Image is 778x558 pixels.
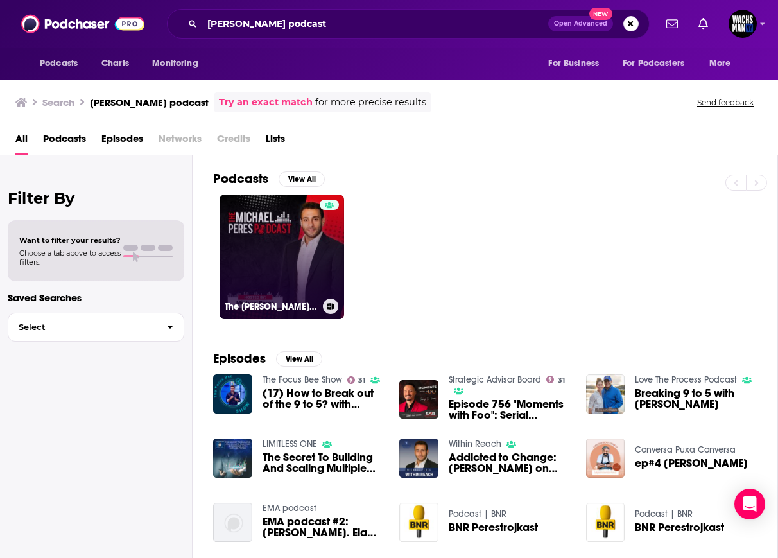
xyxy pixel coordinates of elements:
span: More [709,55,731,73]
a: All [15,128,28,155]
a: EMA podcast #2: Michael Pärt. Ela lihtsalt, lihtsalt ela. [263,516,385,538]
a: Addicted to Change: Michael Peres on Redefining Success, Disrupting Norms, and Building Without L... [449,452,571,474]
span: Open Advanced [554,21,607,27]
input: Search podcasts, credits, & more... [202,13,548,34]
button: open menu [31,51,94,76]
a: Show notifications dropdown [661,13,683,35]
span: (17) How to Break out of the 9 to 5? with [PERSON_NAME] [263,388,385,410]
h2: Episodes [213,351,266,367]
span: for more precise results [315,95,426,110]
a: 31 [347,376,366,384]
button: open menu [614,51,703,76]
img: The Secret To Building And Scaling Multiple Businesses With Michael Peres [213,439,252,478]
a: EMA podcast [263,503,316,514]
img: (17) How to Break out of the 9 to 5? with Michael Peres [213,374,252,414]
a: Show notifications dropdown [693,13,713,35]
a: Episode 756 "Moments with Foo": Serial Entrepreneur Michael Peres on Integrating Diet, Lifestyle,... [449,399,571,421]
a: BNR Perestrojkast [635,522,724,533]
a: Breaking 9 to 5 with Michael Peres [635,388,757,410]
button: open menu [539,51,615,76]
span: 31 [558,378,565,383]
span: Episode 756 "Moments with Foo": Serial Entrepreneur [PERSON_NAME] on Integrating Diet, Lifestyle,... [449,399,571,421]
span: Select [8,323,157,331]
a: Love The Process Podcast [635,374,737,385]
a: ep#4 Miguel Azevedo Peres [635,458,748,469]
button: View All [276,351,322,367]
button: open menu [143,51,214,76]
span: For Business [548,55,599,73]
a: The [PERSON_NAME] Podcast [220,195,344,319]
a: Breaking 9 to 5 with Michael Peres [586,374,625,414]
p: Saved Searches [8,292,184,304]
button: Show profile menu [729,10,757,38]
a: Strategic Advisor Board [449,374,541,385]
h3: [PERSON_NAME] podcast [90,96,209,109]
span: 31 [358,378,365,383]
img: ep#4 Miguel Azevedo Peres [586,439,625,478]
a: Within Reach [449,439,501,449]
span: Choose a tab above to access filters. [19,248,121,266]
a: (17) How to Break out of the 9 to 5? with Michael Peres [263,388,385,410]
a: Podcast | BNR [449,509,506,519]
button: Select [8,313,184,342]
h2: Podcasts [213,171,268,187]
img: EMA podcast #2: Michael Pärt. Ela lihtsalt, lihtsalt ela. [213,503,252,542]
span: Charts [101,55,129,73]
a: 31 [546,376,565,383]
img: BNR Perestrojkast [399,503,438,542]
span: Logged in as WachsmanNY [729,10,757,38]
span: Podcasts [40,55,78,73]
a: LIMITLESS ONE [263,439,317,449]
button: Open AdvancedNew [548,16,613,31]
img: Podchaser - Follow, Share and Rate Podcasts [21,12,144,36]
a: BNR Perestrojkast [449,522,538,533]
button: View All [279,171,325,187]
a: Lists [266,128,285,155]
a: The Secret To Building And Scaling Multiple Businesses With Michael Peres [263,452,385,474]
span: Want to filter your results? [19,236,121,245]
a: The Focus Bee Show [263,374,342,385]
span: Credits [217,128,250,155]
h2: Filter By [8,189,184,207]
button: Send feedback [693,97,757,108]
h3: Search [42,96,74,109]
span: ep#4 [PERSON_NAME] [635,458,748,469]
div: Open Intercom Messenger [734,489,765,519]
span: The Secret To Building And Scaling Multiple Businesses With [PERSON_NAME] [263,452,385,474]
button: open menu [700,51,747,76]
span: Monitoring [152,55,198,73]
span: Breaking 9 to 5 with [PERSON_NAME] [635,388,757,410]
span: Networks [159,128,202,155]
a: Try an exact match [219,95,313,110]
img: User Profile [729,10,757,38]
span: Addicted to Change: [PERSON_NAME] on Redefining Success, Disrupting Norms, and Building Without L... [449,452,571,474]
a: Episodes [101,128,143,155]
a: EpisodesView All [213,351,322,367]
div: Search podcasts, credits, & more... [167,9,650,39]
a: Podcast | BNR [635,509,693,519]
span: For Podcasters [623,55,684,73]
img: Addicted to Change: Michael Peres on Redefining Success, Disrupting Norms, and Building Without L... [399,439,438,478]
h3: The [PERSON_NAME] Podcast [225,301,318,312]
img: Episode 756 "Moments with Foo": Serial Entrepreneur Michael Peres on Integrating Diet, Lifestyle,... [399,380,438,419]
a: Charts [93,51,137,76]
a: PodcastsView All [213,171,325,187]
a: Podcasts [43,128,86,155]
span: EMA podcast #2: [PERSON_NAME]. Ela lihtsalt, lihtsalt ela. [263,516,385,538]
img: BNR Perestrojkast [586,503,625,542]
